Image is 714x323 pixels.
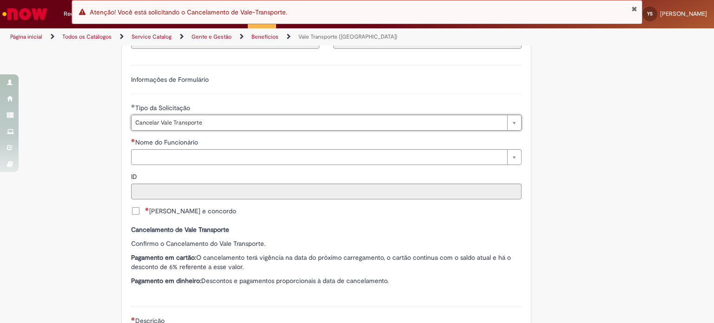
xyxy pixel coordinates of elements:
[10,33,42,40] a: Página inicial
[192,33,231,40] a: Gente e Gestão
[131,75,209,84] label: Informações de Formulário
[131,184,522,199] input: ID
[251,33,278,40] a: Benefícios
[64,9,96,19] span: Requisições
[145,206,236,216] span: [PERSON_NAME] e concordo
[7,28,469,46] ul: Trilhas de página
[131,149,522,165] a: Limpar campo Nome do Funcionário
[131,253,196,262] strong: Pagamento em cartão:
[131,317,135,321] span: Necessários
[62,33,112,40] a: Todos os Catálogos
[90,8,287,16] span: Atenção! Você está solicitando o Cancelamento de Vale-Transporte.
[131,239,522,248] p: Confirmo o Cancelamento do Vale Transporte.
[647,11,653,17] span: YS
[631,5,637,13] button: Fechar Notificação
[145,207,149,211] span: Necessários
[298,33,397,40] a: Vale Transporte ([GEOGRAPHIC_DATA])
[131,104,135,108] span: Obrigatório Preenchido
[131,276,522,285] p: Descontos e pagamentos proporcionais à data de cancelamento.
[131,225,229,234] strong: Cancelamento de Vale Transporte
[135,104,192,112] span: Tipo da Solicitação
[131,172,139,181] span: Somente leitura - ID
[131,277,201,285] strong: Pagamento em dinheiro:
[132,33,172,40] a: Service Catalog
[1,5,49,23] img: ServiceNow
[135,115,502,130] span: Cancelar Vale Transporte
[135,138,200,146] span: Nome do Funcionário
[131,253,522,271] p: O cancelamento terá vigência na data do próximo carregamento, o cartão continua com o saldo atual...
[131,138,135,142] span: Necessários
[660,10,707,18] span: [PERSON_NAME]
